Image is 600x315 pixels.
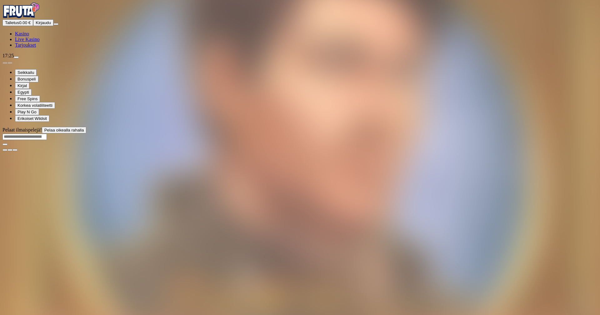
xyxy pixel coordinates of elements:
button: Erikoiset Wildsit [15,115,49,122]
input: Search [2,134,47,140]
button: close icon [2,149,7,151]
button: Bonuspeli [15,76,38,82]
a: Tarjoukset [15,42,36,48]
a: Fruta [2,14,40,19]
span: 0.00 € [19,20,31,25]
button: Kirjaudu [33,19,53,26]
button: menu [53,23,58,25]
button: Talletusplus icon0.00 € [2,19,33,26]
img: Fruta [2,3,40,18]
span: Bonuspeli [17,77,36,81]
button: fullscreen icon [12,149,17,151]
button: next slide [7,62,12,64]
span: Pelaa oikealla rahalla [44,128,84,132]
button: Free Spins [15,96,40,102]
span: Kirjaudu [36,20,51,25]
button: chevron-down icon [7,149,12,151]
a: Kasino [15,31,29,36]
nav: Main menu [2,31,597,48]
span: Seikkailu [17,70,34,75]
span: Free Spins [17,96,37,101]
button: Seikkailu [15,69,37,76]
span: Korkea volatiliteetti [17,103,52,108]
button: Play N Go [15,109,39,115]
span: Egypti [17,90,29,95]
button: Pelaa oikealla rahalla [42,127,87,133]
span: Play N Go [17,110,37,114]
span: Talletus [5,20,19,25]
div: Pelaat ilmaispelejä! [2,127,597,133]
nav: Primary [2,3,597,48]
button: Kirjat [15,82,29,89]
span: Kirjat [17,83,27,88]
button: live-chat [14,56,19,58]
a: Live Kasino [15,37,40,42]
button: prev slide [2,62,7,64]
button: play icon [2,143,7,145]
span: 17:25 [2,53,14,58]
button: Korkea volatiliteetti [15,102,55,109]
button: Egypti [15,89,32,96]
span: Erikoiset Wildsit [17,116,47,121]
